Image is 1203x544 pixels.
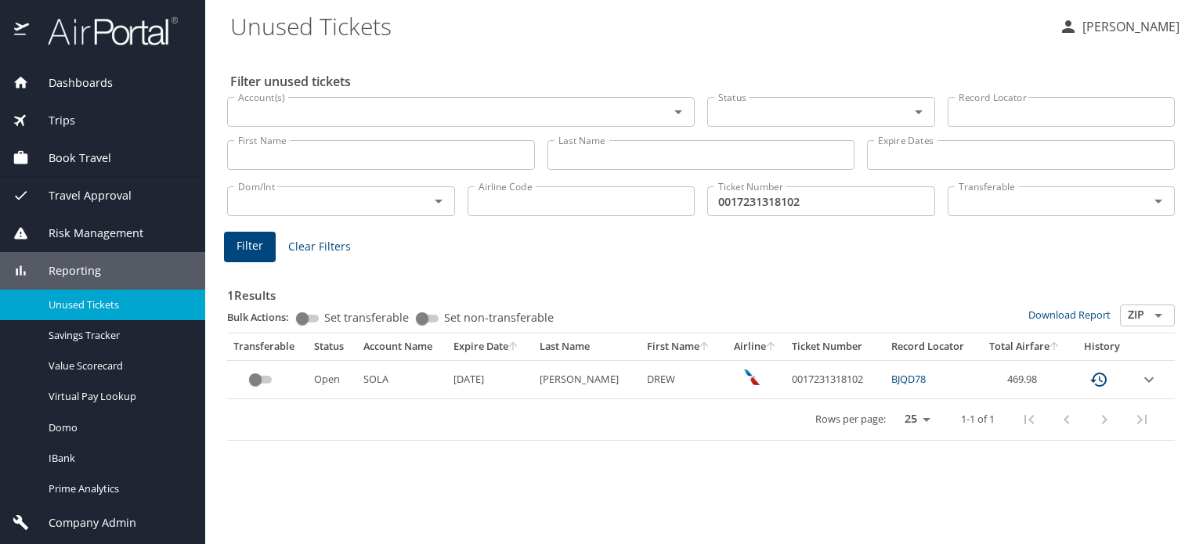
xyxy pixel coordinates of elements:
[49,420,186,435] span: Domo
[324,312,409,323] span: Set transferable
[227,277,1175,304] h3: 1 Results
[533,333,641,360] th: Last Name
[444,312,554,323] span: Set non-transferable
[786,360,885,398] td: 0017231318102
[908,101,930,123] button: Open
[49,328,186,343] span: Savings Tracker
[29,225,143,242] span: Risk Management
[979,333,1071,360] th: Total Airfare
[288,237,351,257] span: Clear Filters
[49,389,186,404] span: Virtual Pay Lookup
[1049,342,1060,352] button: sort
[979,360,1071,398] td: 469.98
[224,232,276,262] button: Filter
[29,262,101,279] span: Reporting
[744,369,760,385] img: wUYAEN7r47F0eX+AAAAAElFTkSuQmCC
[724,333,786,360] th: Airline
[508,342,519,352] button: sort
[667,101,689,123] button: Open
[357,360,447,398] td: SOLA
[892,408,936,431] select: rows per page
[766,342,777,352] button: sort
[49,481,186,496] span: Prime Analytics
[29,150,111,167] span: Book Travel
[641,333,724,360] th: First Name
[1147,304,1169,326] button: Open
[699,342,710,352] button: sort
[1053,13,1186,41] button: [PERSON_NAME]
[29,112,75,129] span: Trips
[308,360,357,398] td: Open
[885,333,979,360] th: Record Locator
[29,187,132,204] span: Travel Approval
[49,358,186,373] span: Value Scorecard
[428,190,450,212] button: Open
[533,360,641,398] td: [PERSON_NAME]
[447,333,533,360] th: Expire Date
[815,414,886,424] p: Rows per page:
[1028,308,1111,322] a: Download Report
[1147,190,1169,212] button: Open
[49,297,186,312] span: Unused Tickets
[29,74,113,92] span: Dashboards
[1078,17,1180,36] p: [PERSON_NAME]
[282,232,357,261] button: Clear Filters
[227,333,1175,441] table: custom pagination table
[230,69,1178,94] h2: Filter unused tickets
[29,514,136,531] span: Company Admin
[961,414,995,424] p: 1-1 of 1
[233,340,302,354] div: Transferable
[357,333,447,360] th: Account Name
[14,16,31,46] img: icon-airportal.png
[786,333,885,360] th: Ticket Number
[49,451,186,466] span: IBank
[308,333,357,360] th: Status
[230,2,1046,50] h1: Unused Tickets
[891,372,926,386] a: BJQD78
[447,360,533,398] td: [DATE]
[1140,370,1158,389] button: expand row
[227,310,302,324] p: Bulk Actions:
[641,360,724,398] td: DREW
[237,236,263,256] span: Filter
[1071,333,1133,360] th: History
[31,16,178,46] img: airportal-logo.png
